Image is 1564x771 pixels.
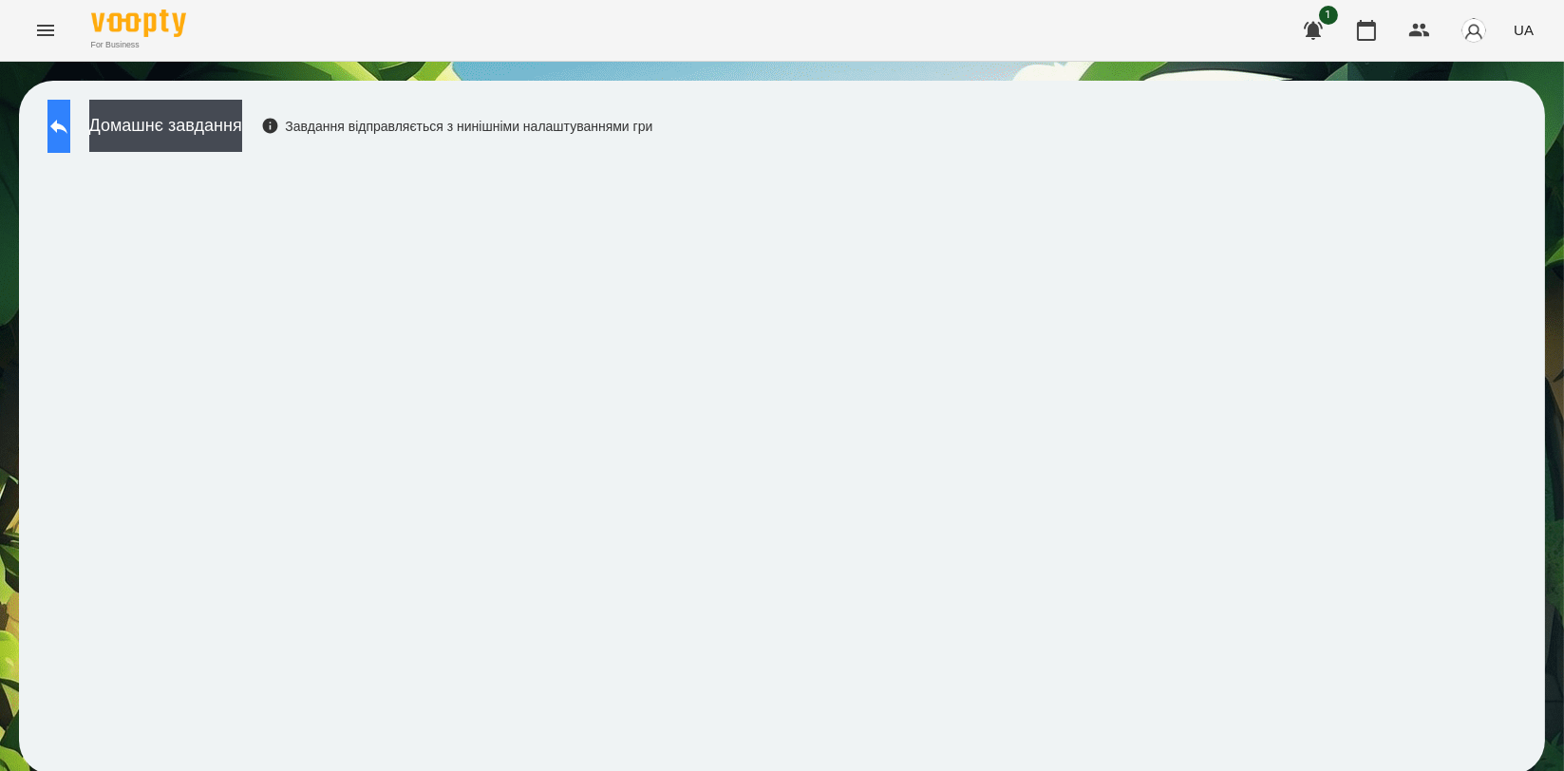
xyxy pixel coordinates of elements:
[1514,20,1534,40] span: UA
[1319,6,1338,25] span: 1
[1460,17,1487,44] img: avatar_s.png
[89,100,242,152] button: Домашнє завдання
[91,9,186,37] img: Voopty Logo
[23,8,68,53] button: Menu
[91,39,186,51] span: For Business
[261,117,653,136] div: Завдання відправляється з нинішніми налаштуваннями гри
[1506,12,1541,47] button: UA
